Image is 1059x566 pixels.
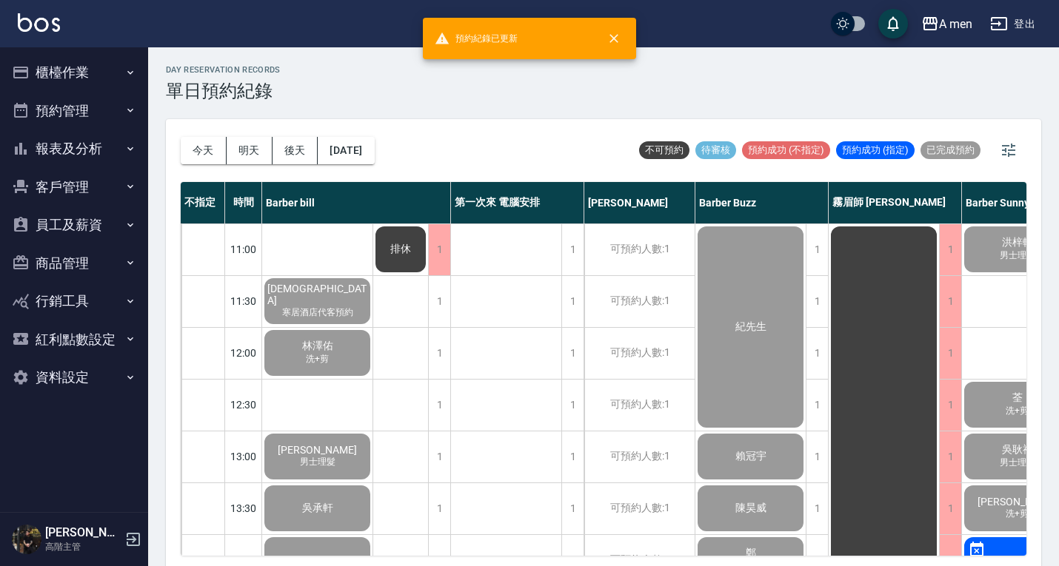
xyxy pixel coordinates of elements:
div: 1 [806,483,828,534]
span: 排休 [387,243,414,256]
div: 不指定 [181,182,225,223]
div: 1 [806,431,828,482]
span: 男士理髮 [997,249,1038,262]
button: 客戶管理 [6,168,142,206]
span: 林澤佑 [299,340,336,353]
span: 洪梓軒 [999,236,1036,249]
p: 高階主管 [45,540,121,553]
div: 可預約人數:1 [584,380,695,431]
div: Barber bill [262,182,451,223]
div: 11:30 [225,275,262,327]
div: 12:30 [225,379,262,431]
div: 1 [806,224,828,275]
div: 1 [939,328,961,379]
span: 寒居酒店代客預約 [279,306,356,319]
div: 時間 [225,182,262,223]
div: 1 [561,328,584,379]
div: 12:00 [225,327,262,379]
div: Barber Buzz [695,182,829,223]
button: 後天 [273,137,318,164]
div: 1 [939,431,961,482]
div: 第一次來 電腦安排 [451,182,584,223]
img: Logo [18,13,60,32]
span: 待審核 [695,144,736,157]
span: 預約成功 (不指定) [742,144,830,157]
div: 1 [428,276,450,327]
span: 預約成功 (指定) [836,144,915,157]
button: 行銷工具 [6,282,142,320]
button: 報表及分析 [6,129,142,168]
div: 1 [428,431,450,482]
h2: day Reservation records [166,65,281,75]
div: 1 [561,431,584,482]
span: 已完成預約 [921,144,981,157]
div: 霧眉師 [PERSON_NAME] [829,182,962,223]
div: 1 [939,224,961,275]
span: [DEMOGRAPHIC_DATA] [264,283,370,306]
div: 1 [806,380,828,431]
span: 鄭 [743,547,759,560]
div: 13:30 [225,482,262,534]
button: 紅利點數設定 [6,320,142,359]
span: 荃 [1009,391,1026,405]
button: 登出 [984,10,1041,38]
span: 陳昊威 [732,502,769,515]
span: 洗+剪 [1003,508,1032,520]
button: save [878,9,908,38]
button: 明天 [227,137,273,164]
span: 洗+剪 [1003,405,1032,417]
button: 員工及薪資 [6,206,142,244]
div: 1 [806,276,828,327]
div: 11:00 [225,223,262,275]
div: 1 [561,276,584,327]
span: 男士理髮 [997,456,1038,469]
span: 吳耿禎 [999,443,1036,456]
div: 可預約人數:1 [584,224,695,275]
button: A men [915,9,978,39]
div: 1 [561,224,584,275]
span: 男士理髮 [297,456,338,468]
span: 預約紀錄已更新 [435,31,518,46]
span: 吳承軒 [299,502,336,515]
div: [PERSON_NAME] [584,182,695,223]
div: 1 [428,224,450,275]
div: A men [939,15,972,33]
div: 1 [806,328,828,379]
div: 1 [939,380,961,431]
button: 商品管理 [6,244,142,283]
div: 1 [428,483,450,534]
div: 1 [939,276,961,327]
h5: [PERSON_NAME] [45,525,121,540]
div: 1 [561,380,584,431]
div: 可預約人數:1 [584,328,695,379]
div: 可預約人數:1 [584,431,695,482]
span: 紀先生 [732,320,769,334]
span: [PERSON_NAME] [275,444,360,456]
span: 不可預約 [639,144,689,157]
div: 1 [561,483,584,534]
button: [DATE] [318,137,374,164]
span: 賴冠宇 [732,450,769,463]
div: 1 [428,380,450,431]
div: 可預約人數:1 [584,276,695,327]
button: 資料設定 [6,358,142,397]
div: 13:00 [225,431,262,482]
div: 可預約人數:1 [584,483,695,534]
div: 1 [428,328,450,379]
button: 今天 [181,137,227,164]
div: 1 [939,483,961,534]
button: close [598,22,630,55]
span: 洗+剪 [303,353,332,365]
h3: 單日預約紀錄 [166,81,281,101]
button: 預約管理 [6,92,142,130]
button: 櫃檯作業 [6,53,142,92]
img: Person [12,525,41,554]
